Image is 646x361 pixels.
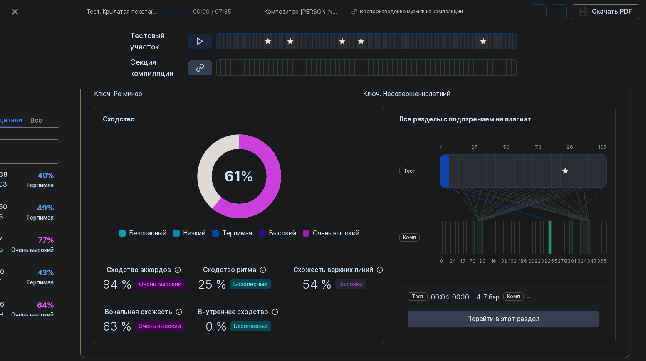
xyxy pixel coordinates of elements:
div: Сходство ритма [203,265,256,275]
div: 47 [459,257,462,265]
span: % [240,167,254,185]
div: Комп [503,292,524,301]
font: Безопасный [233,280,267,289]
div: 162 [508,257,511,265]
div: Терпимая [26,213,54,222]
div: 73 [535,143,544,151]
div: Воспроизведение музыки из композиции [360,8,463,15]
img: играть [166,7,174,16]
div: % [103,317,184,336]
div: % [37,170,54,181]
div: 209 [528,257,531,265]
div: 255 [548,257,550,265]
div: Очень высокий [11,246,54,255]
font: Высокий [339,280,363,289]
img: Предоставить общий доступ [555,7,563,16]
h2: Сходство [103,114,375,124]
font: 49 [37,203,47,212]
div: % [37,267,54,278]
font: 94 [103,275,118,294]
img: Скачать PDF [579,7,589,17]
div: 107 [598,143,607,151]
div: - [503,292,599,302]
font: 61 [224,167,240,185]
div: % [38,235,54,246]
div: 0 [440,257,442,265]
span: Очень высокий [313,228,359,238]
button: Все [30,114,42,127]
font: Очень высокий [139,280,181,289]
div: Терпимая [26,181,54,190]
span: Тест. Крылатая пехота(Remix) [87,7,160,16]
h2: Все разделы с подозрением на плагиат [399,114,607,124]
img: Справка [535,7,543,16]
div: 139 [499,257,501,265]
div: % [37,202,54,213]
div: 00:00 / 07:35 [193,7,231,16]
div: Сходство аккордов [106,265,171,275]
font: 63 [103,317,118,336]
div: Секция компиляции [130,57,183,79]
span: 4-7 бар [476,292,500,302]
font: Очень высокий [139,322,181,331]
font: 40 [37,171,47,180]
div: Вокальная схожесть [105,307,172,317]
img: остановка [179,7,187,16]
div: % [205,317,271,336]
div: Тест [408,292,428,301]
button: Скачать PDF [577,5,634,19]
font: 43 [37,268,47,277]
div: 278 [558,257,560,265]
div: 186 [518,257,521,265]
div: 324 [577,257,580,265]
div: Тест [399,167,419,175]
div: % [103,275,185,294]
button: Воспроизведение музыки из композиции [348,5,468,18]
button: Перейти в этот раздел [408,311,599,327]
div: Схожесть верхних линий [293,265,373,275]
div: 50 [503,143,512,151]
div: 365 [597,257,607,265]
div: 70 [469,257,472,265]
div: 347 [587,257,589,265]
div: 96 [567,143,576,151]
div: Очень высокий [11,311,54,319]
div: % [37,299,54,311]
div: Тестовый участок [130,30,183,52]
span: 00:04 - 00:10 [431,292,469,302]
div: 24 [450,257,452,265]
div: % [198,275,271,294]
span: Безопасный [129,228,166,238]
div: 301 [567,257,570,265]
div: Ключ. Несовершеннолетний [363,89,616,99]
div: 93 [479,257,482,265]
div: 27 [471,143,480,151]
div: Терпимая [26,278,54,287]
span: Композитор [PERSON_NAME] [265,7,338,16]
span: Терпимая [222,228,252,238]
span: Высокий [269,228,296,238]
div: Скачать PDF [592,6,632,17]
font: 77 [38,236,47,245]
div: 232 [538,257,540,265]
font: 25 [198,275,213,294]
font: 0 [205,317,213,336]
span: Низкий [183,228,205,238]
font: 54 [302,275,318,294]
div: 4 [440,143,449,151]
div: 116 [489,257,491,265]
div: % [302,275,366,294]
div: Ключ. Ре минор [94,89,347,99]
div: Внутреннее сходство [198,307,268,317]
div: Комп [399,233,420,242]
font: Безопасный [234,322,268,331]
font: 64 [37,301,47,309]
